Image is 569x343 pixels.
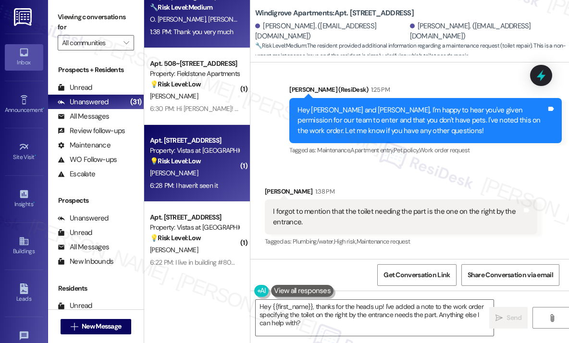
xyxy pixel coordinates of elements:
span: • [33,199,35,206]
div: Apt. 508~[STREET_ADDRESS] [150,59,239,69]
div: Escalate [58,169,95,179]
span: Maintenance , [317,146,350,154]
b: Windigrove Apartments: Apt. [STREET_ADDRESS] [255,8,414,18]
div: [PERSON_NAME]. ([EMAIL_ADDRESS][DOMAIN_NAME]) [255,21,408,42]
span: [PERSON_NAME] [150,92,198,100]
label: Viewing conversations for [58,10,134,35]
div: Unread [58,83,92,93]
a: Buildings [5,233,43,259]
div: Review follow-ups [58,126,125,136]
span: High risk , [334,237,357,245]
a: Insights • [5,186,43,212]
textarea: Hey {{first_name}}, thanks for the heads up! I've added a note to the work order specifying the t... [256,300,494,336]
div: (31) [128,95,144,110]
div: Residents [48,283,144,294]
strong: 💡 Risk Level: Low [150,157,201,165]
div: Property: Fieldstone Apartments [150,69,239,79]
div: 6:22 PM: I live in building #800 but if I happen to see it I will turn it in. Thanks [150,258,360,267]
a: Site Visit • [5,139,43,165]
span: Plumbing/water , [293,237,334,245]
div: All Messages [58,242,109,252]
div: Prospects + Residents [48,65,144,75]
span: Work order request [419,146,470,154]
a: Leads [5,281,43,306]
img: ResiDesk Logo [14,8,34,26]
div: [PERSON_NAME]. ([EMAIL_ADDRESS][DOMAIN_NAME]) [410,21,562,42]
i:  [548,314,556,322]
button: New Message [61,319,132,334]
div: 6:28 PM: I haven't seen it [150,181,218,190]
span: Pet policy , [394,146,419,154]
div: 1:38 PM [313,186,334,196]
span: : The resident provided additional information regarding a maintenance request (toilet repair). T... [255,41,569,61]
span: [PERSON_NAME][GEOGRAPHIC_DATA] [208,15,317,24]
div: Tagged as: [265,234,537,248]
div: Apt. [STREET_ADDRESS] [150,135,239,146]
strong: 🔧 Risk Level: Medium [255,42,306,49]
span: Maintenance request [357,237,410,245]
button: Send [489,307,528,329]
span: • [35,152,36,159]
div: 6:30 PM: Hi [PERSON_NAME]! This is [PERSON_NAME] I need to speak with someone please. Thank you! [150,104,440,113]
div: Unanswered [58,213,109,223]
div: Unanswered [58,97,109,107]
div: Maintenance [58,140,111,150]
a: Inbox [5,44,43,70]
div: I forgot to mention that the toilet needing the part is the one on the right by the entrance. [273,207,522,227]
span: [PERSON_NAME] [150,169,198,177]
div: 1:38 PM: Thank you very much [150,27,233,36]
span: Get Conversation Link [383,270,450,280]
button: Get Conversation Link [377,264,456,286]
div: Unread [58,228,92,238]
div: Prospects [48,196,144,206]
div: Property: Vistas at [GEOGRAPHIC_DATA] [150,222,239,233]
div: [PERSON_NAME] (ResiDesk) [289,85,562,98]
strong: 🔧 Risk Level: Medium [150,3,212,12]
button: Share Conversation via email [461,264,559,286]
i:  [495,314,503,322]
span: [PERSON_NAME] [150,245,198,254]
div: Tagged as: [289,143,562,157]
span: Send [507,313,521,323]
div: Unread [58,301,92,311]
span: Share Conversation via email [468,270,553,280]
div: [PERSON_NAME] [265,186,537,200]
div: WO Follow-ups [58,155,117,165]
div: All Messages [58,111,109,122]
i:  [124,39,129,47]
strong: 💡 Risk Level: Low [150,233,201,242]
span: New Message [82,321,121,331]
span: O. [PERSON_NAME] [150,15,208,24]
div: Apt. [STREET_ADDRESS] [150,212,239,222]
span: • [43,105,44,112]
i:  [71,323,78,331]
div: Hey [PERSON_NAME] and [PERSON_NAME], I'm happy to hear you've given permission for our team to en... [297,105,546,136]
div: Property: Vistas at [GEOGRAPHIC_DATA] [150,146,239,156]
div: New Inbounds [58,257,113,267]
strong: 💡 Risk Level: Low [150,80,201,88]
div: 1:25 PM [369,85,390,95]
span: Apartment entry , [350,146,394,154]
input: All communities [62,35,119,50]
